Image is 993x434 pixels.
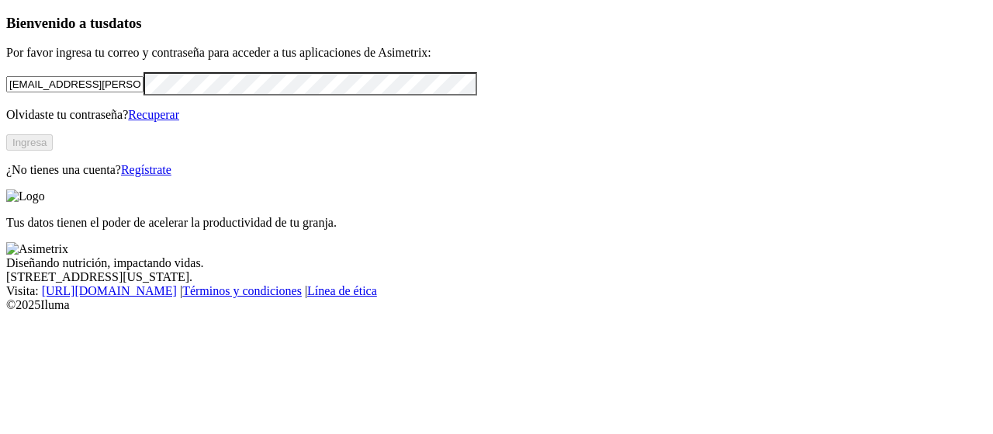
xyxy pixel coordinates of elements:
a: Recuperar [128,108,179,121]
a: Línea de ética [307,284,377,297]
div: Diseñando nutrición, impactando vidas. [6,256,987,270]
button: Ingresa [6,134,53,151]
p: ¿No tienes una cuenta? [6,163,987,177]
img: Logo [6,189,45,203]
h3: Bienvenido a tus [6,15,987,32]
p: Por favor ingresa tu correo y contraseña para acceder a tus aplicaciones de Asimetrix: [6,46,987,60]
a: Términos y condiciones [182,284,302,297]
p: Tus datos tienen el poder de acelerar la productividad de tu granja. [6,216,987,230]
div: Visita : | | [6,284,987,298]
p: Olvidaste tu contraseña? [6,108,987,122]
img: Asimetrix [6,242,68,256]
span: datos [109,15,142,31]
a: Regístrate [121,163,171,176]
div: © 2025 Iluma [6,298,987,312]
a: [URL][DOMAIN_NAME] [42,284,177,297]
div: [STREET_ADDRESS][US_STATE]. [6,270,987,284]
input: Tu correo [6,76,144,92]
